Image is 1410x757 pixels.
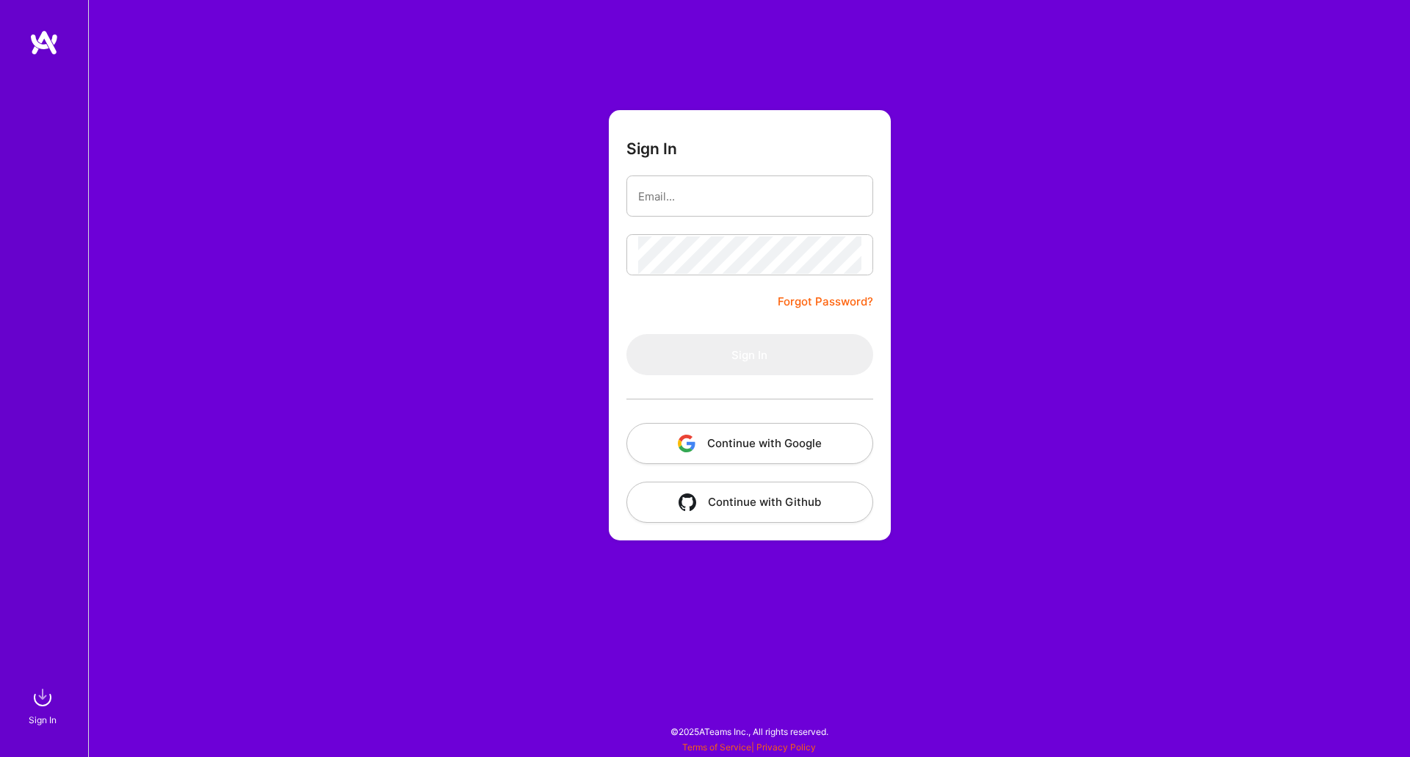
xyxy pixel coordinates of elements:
[679,493,696,511] img: icon
[626,423,873,464] button: Continue with Google
[626,140,677,158] h3: Sign In
[682,742,751,753] a: Terms of Service
[88,713,1410,750] div: © 2025 ATeams Inc., All rights reserved.
[778,293,873,311] a: Forgot Password?
[756,742,816,753] a: Privacy Policy
[678,435,695,452] img: icon
[29,29,59,56] img: logo
[626,334,873,375] button: Sign In
[29,712,57,728] div: Sign In
[682,742,816,753] span: |
[31,683,57,728] a: sign inSign In
[626,482,873,523] button: Continue with Github
[28,683,57,712] img: sign in
[638,178,861,215] input: Email...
